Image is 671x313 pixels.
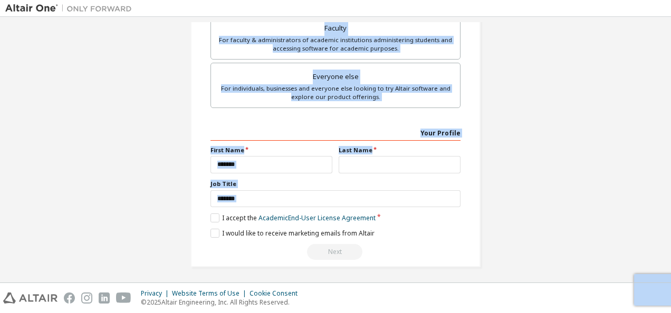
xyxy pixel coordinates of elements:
[250,289,304,298] div: Cookie Consent
[99,292,110,304] img: linkedin.svg
[5,3,137,14] img: Altair One
[172,289,250,298] div: Website Terms of Use
[210,146,332,154] label: First Name
[258,213,376,222] a: Academic End-User License Agreement
[210,213,376,222] label: I accept the
[141,289,172,298] div: Privacy
[210,229,375,238] label: I would like to receive marketing emails from Altair
[81,292,92,304] img: instagram.svg
[217,21,454,36] div: Faculty
[116,292,131,304] img: youtube.svg
[3,292,57,304] img: altair_logo.svg
[64,292,75,304] img: facebook.svg
[210,180,461,188] label: Job Title
[217,70,454,84] div: Everyone else
[210,244,461,260] div: You need to provide your academic email
[217,84,454,101] div: For individuals, businesses and everyone else looking to try Altair software and explore our prod...
[217,36,454,53] div: For faculty & administrators of academic institutions administering students and accessing softwa...
[339,146,461,154] label: Last Name
[210,124,461,141] div: Your Profile
[141,298,304,307] p: © 2025 Altair Engineering, Inc. All Rights Reserved.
